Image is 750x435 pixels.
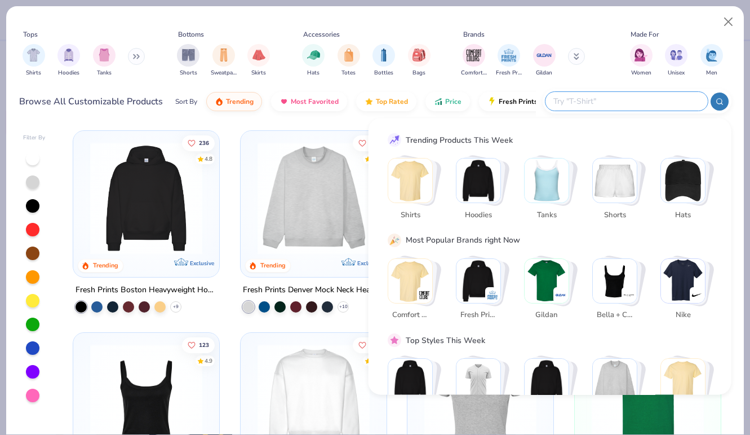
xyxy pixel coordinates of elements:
div: filter for Totes [338,44,360,77]
img: Cozy [593,359,637,403]
div: filter for Comfort Colors [461,44,487,77]
img: Shorts [593,159,637,203]
div: 4.8 [205,155,212,163]
span: Skirts [251,69,266,77]
span: 236 [199,140,209,146]
img: trend_line.gif [389,135,400,145]
span: Women [631,69,651,77]
span: Comfort Colors [392,310,428,321]
button: Like [182,135,215,151]
button: Top Rated [356,92,416,111]
span: + 9 [173,303,179,310]
span: Shirts [392,209,428,221]
span: Exclusive [357,259,381,266]
button: Like [182,337,215,353]
img: Bags Image [412,49,425,61]
button: Stack Card Button Hoodies [456,158,508,225]
div: filter for Women [630,44,653,77]
img: Women Image [634,49,647,61]
span: Unisex [668,69,685,77]
button: filter button [372,44,395,77]
button: Stack Card Button Hats [660,158,712,225]
img: Fresh Prints [456,258,500,302]
span: + 10 [339,303,347,310]
div: Filter By [23,134,46,142]
img: party_popper.gif [389,235,400,245]
img: Preppy [525,359,569,403]
img: Hats Image [307,49,320,61]
button: filter button [665,44,687,77]
span: Fresh Prints [460,310,496,321]
button: Stack Card Button Cozy [592,358,644,425]
img: Fresh Prints [487,289,498,300]
span: Gildan [536,69,552,77]
button: filter button [630,44,653,77]
span: Bottles [374,69,393,77]
div: filter for Skirts [247,44,270,77]
span: Most Favorited [291,97,339,106]
span: Tanks [528,209,565,221]
div: filter for Sweatpants [211,44,237,77]
button: Close [718,11,739,33]
button: filter button [533,44,556,77]
button: filter button [302,44,325,77]
button: Trending [206,92,262,111]
span: 123 [199,342,209,348]
img: f5d85501-0dbb-4ee4-b115-c08fa3845d83 [252,142,375,254]
div: Browse All Customizable Products [19,95,163,108]
button: filter button [93,44,116,77]
span: Hats [664,209,701,221]
span: Shirts [26,69,41,77]
span: Fresh Prints [496,69,522,77]
div: filter for Bags [408,44,431,77]
img: Tanks [525,159,569,203]
button: Like [353,337,382,353]
div: filter for Shorts [177,44,199,77]
span: Top Rated [376,97,408,106]
div: filter for Hats [302,44,325,77]
div: filter for Gildan [533,44,556,77]
input: Try "T-Shirt" [552,95,700,108]
img: Fresh Prints Image [500,47,517,64]
div: Trending Products This Week [406,134,513,146]
span: Bags [412,69,425,77]
img: Gildan [555,289,566,300]
span: Hoodies [58,69,79,77]
span: Men [706,69,717,77]
button: Fresh Prints Flash [479,92,609,111]
span: Price [445,97,461,106]
div: Most Popular Brands right Now [406,234,520,246]
button: filter button [461,44,487,77]
div: filter for Unisex [665,44,687,77]
img: Shorts Image [182,49,195,61]
span: Sweatpants [211,69,237,77]
button: Stack Card Button Shirts [388,158,440,225]
div: Fresh Prints Boston Heavyweight Hoodie [76,283,217,297]
div: Bottoms [178,29,204,39]
img: Shirts [388,159,432,203]
span: Exclusive [190,259,214,266]
span: Gildan [528,310,565,321]
div: Tops [23,29,38,39]
img: 91acfc32-fd48-4d6b-bdad-a4c1a30ac3fc [85,142,208,254]
div: Made For [631,29,659,39]
button: filter button [247,44,270,77]
span: Bella + Canvas [596,310,633,321]
button: Stack Card Button Athleisure [660,358,712,425]
button: filter button [496,44,522,77]
button: Stack Card Button Classic [388,358,440,425]
div: filter for Men [700,44,723,77]
img: Shirts Image [27,49,40,61]
button: Stack Card Button Sportswear [456,358,508,425]
div: Top Styles This Week [406,334,485,346]
img: Skirts Image [252,49,265,61]
img: Unisex Image [670,49,683,61]
button: filter button [338,44,360,77]
span: Tanks [97,69,112,77]
img: pink_star.gif [389,335,400,345]
button: Stack Card Button Comfort Colors [388,258,440,325]
img: Hoodies Image [63,49,75,61]
img: trending.gif [215,97,224,106]
span: Hats [307,69,319,77]
img: Nike [661,258,705,302]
